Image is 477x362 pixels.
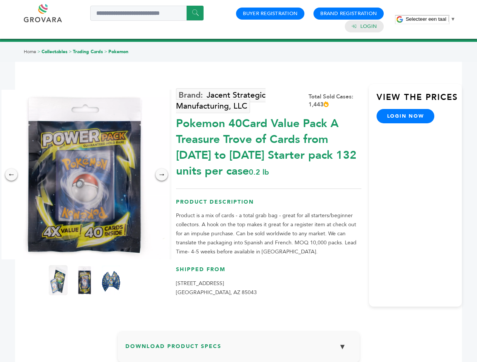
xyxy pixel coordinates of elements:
span: > [69,49,72,55]
a: Buyer Registration [243,10,298,17]
span: Selecteer een taal [406,16,446,22]
h3: Product Description [176,198,361,212]
img: Pokemon 40-Card Value Pack – A Treasure Trove of Cards from 1996 to 2024 - Starter pack! 132 unit... [75,265,94,295]
button: ▼ [333,339,352,355]
div: Total Sold Cases: 1,443 [309,93,361,109]
img: Pokemon 40-Card Value Pack – A Treasure Trove of Cards from 1996 to 2024 - Starter pack! 132 unit... [102,265,120,295]
span: ▼ [451,16,455,22]
a: Pokemon [108,49,128,55]
div: ← [5,169,17,181]
img: Pokemon 40-Card Value Pack – A Treasure Trove of Cards from 1996 to 2024 - Starter pack! 132 unit... [49,265,68,295]
a: Brand Registration [320,10,377,17]
a: Home [24,49,36,55]
a: Jacent Strategic Manufacturing, LLC [176,88,266,113]
a: Collectables [42,49,68,55]
a: Selecteer een taal​ [406,16,455,22]
a: Login [360,23,377,30]
input: Search a product or brand... [90,6,204,21]
h3: View the Prices [377,92,462,109]
span: > [37,49,40,55]
div: → [156,169,168,181]
h3: Download Product Specs [125,339,352,360]
div: Pokemon 40Card Value Pack A Treasure Trove of Cards from [DATE] to [DATE] Starter pack 132 units ... [176,112,361,179]
span: 0.2 lb [249,167,269,177]
span: > [104,49,107,55]
a: login now [377,109,435,123]
a: Trading Cards [73,49,103,55]
h3: Shipped From [176,266,361,279]
p: [STREET_ADDRESS] [GEOGRAPHIC_DATA], AZ 85043 [176,279,361,297]
p: Product is a mix of cards - a total grab bag - great for all starters/beginner collectors. A hook... [176,211,361,256]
